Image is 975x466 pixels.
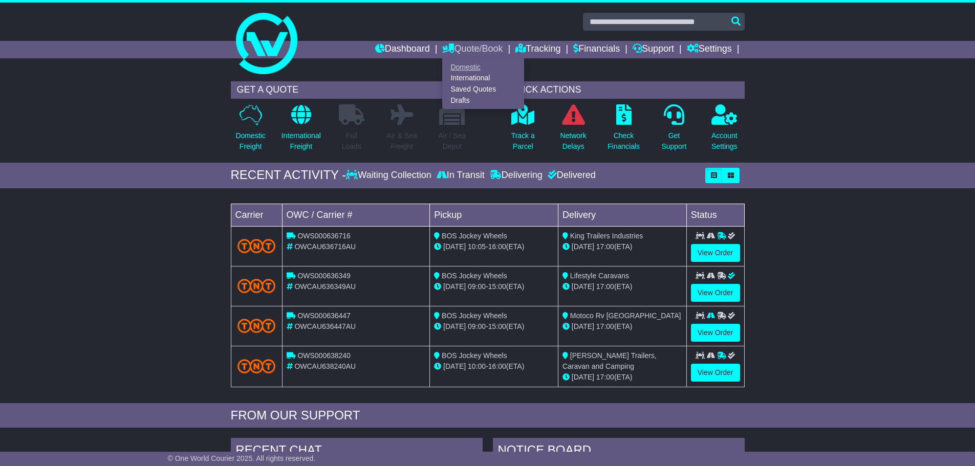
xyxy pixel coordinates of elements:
td: Carrier [231,204,282,226]
div: (ETA) [562,372,682,383]
span: OWCAU636447AU [294,322,356,330]
div: - (ETA) [434,321,554,332]
div: - (ETA) [434,361,554,372]
a: View Order [691,324,740,342]
a: GetSupport [661,104,687,158]
div: QUICK ACTIONS [503,81,745,99]
div: RECENT ACTIVITY - [231,168,346,183]
a: View Order [691,284,740,302]
a: CheckFinancials [607,104,640,158]
a: Domestic [443,61,524,73]
div: Delivering [487,170,545,181]
span: 10:00 [468,362,486,370]
a: Financials [573,41,620,58]
span: [DATE] [572,242,594,251]
a: NetworkDelays [559,104,587,158]
div: FROM OUR SUPPORT [231,408,745,423]
p: Air / Sea Depot [439,130,466,152]
span: OWCAU636716AU [294,242,356,251]
p: Full Loads [339,130,364,152]
span: [DATE] [443,242,466,251]
p: Network Delays [560,130,586,152]
div: GET A QUOTE [231,81,472,99]
span: BOS Jockey Wheels [442,232,507,240]
a: Dashboard [375,41,430,58]
img: TNT_Domestic.png [237,279,276,293]
span: 17:00 [596,373,614,381]
a: Quote/Book [442,41,503,58]
div: Delivered [545,170,596,181]
td: OWC / Carrier # [282,204,430,226]
a: Tracking [515,41,560,58]
div: NOTICE BOARD [493,438,745,465]
span: 15:00 [488,322,506,330]
td: Delivery [558,204,686,226]
a: AccountSettings [711,104,738,158]
a: Drafts [443,95,524,106]
span: [DATE] [443,362,466,370]
span: BOS Jockey Wheels [442,272,507,280]
span: [DATE] [572,322,594,330]
span: 16:00 [488,242,506,251]
div: - (ETA) [434,241,554,252]
span: [DATE] [443,282,466,291]
p: Track a Parcel [511,130,535,152]
a: DomesticFreight [235,104,266,158]
div: Waiting Collection [346,170,434,181]
span: OWCAU636349AU [294,282,356,291]
p: Air & Sea Freight [387,130,417,152]
span: OWS000636447 [297,312,351,320]
span: 15:00 [488,282,506,291]
a: View Order [691,244,740,262]
div: - (ETA) [434,281,554,292]
span: BOS Jockey Wheels [442,351,507,360]
img: TNT_Domestic.png [237,239,276,253]
p: Check Financials [608,130,640,152]
p: Get Support [661,130,686,152]
div: RECENT CHAT [231,438,483,465]
span: [DATE] [572,373,594,381]
a: Saved Quotes [443,84,524,95]
td: Status [686,204,744,226]
span: 09:00 [468,322,486,330]
div: (ETA) [562,241,682,252]
a: Track aParcel [511,104,535,158]
a: InternationalFreight [281,104,321,158]
a: International [443,73,524,84]
img: TNT_Domestic.png [237,319,276,332]
div: (ETA) [562,321,682,332]
span: OWS000638240 [297,351,351,360]
div: Quote/Book [442,58,524,109]
a: Support [633,41,674,58]
span: BOS Jockey Wheels [442,312,507,320]
div: In Transit [434,170,487,181]
span: 09:00 [468,282,486,291]
span: King Trailers Industries [570,232,643,240]
span: Lifestyle Caravans [570,272,629,280]
span: Motoco Rv [GEOGRAPHIC_DATA] [570,312,681,320]
span: [PERSON_NAME] Trailers, Caravan and Camping [562,351,657,370]
span: 10:05 [468,242,486,251]
span: [DATE] [443,322,466,330]
span: 16:00 [488,362,506,370]
a: View Order [691,364,740,382]
span: 17:00 [596,322,614,330]
p: International Freight [281,130,321,152]
span: OWS000636716 [297,232,351,240]
span: © One World Courier 2025. All rights reserved. [168,454,316,462]
span: OWS000636349 [297,272,351,280]
img: TNT_Domestic.png [237,359,276,373]
span: OWCAU638240AU [294,362,356,370]
span: 17:00 [596,282,614,291]
div: (ETA) [562,281,682,292]
span: [DATE] [572,282,594,291]
a: Settings [687,41,732,58]
p: Domestic Freight [235,130,265,152]
span: 17:00 [596,242,614,251]
p: Account Settings [711,130,738,152]
td: Pickup [430,204,558,226]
